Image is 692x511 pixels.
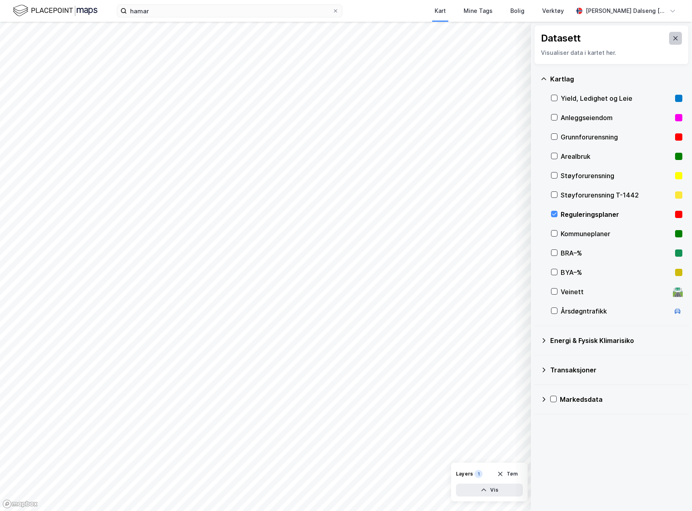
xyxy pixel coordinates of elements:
div: [PERSON_NAME] Dalseng [PERSON_NAME] [586,6,666,16]
div: Energi & Fysisk Klimarisiko [550,336,682,345]
div: Arealbruk [561,152,672,161]
div: Layers [456,471,473,477]
div: Støyforurensning [561,171,672,181]
div: Støyforurensning T-1442 [561,190,672,200]
div: Yield, Ledighet og Leie [561,93,672,103]
div: Mine Tags [464,6,493,16]
a: Mapbox homepage [2,499,38,509]
div: Transaksjoner [550,365,682,375]
div: Årsdøgntrafikk [561,306,669,316]
button: Vis [456,484,523,496]
div: Kart [435,6,446,16]
div: Anleggseiendom [561,113,672,123]
div: Visualiser data i kartet her. [541,48,682,58]
div: Datasett [541,32,581,45]
button: Tøm [492,467,523,480]
div: BRA–% [561,248,672,258]
div: Kommuneplaner [561,229,672,239]
div: Grunnforurensning [561,132,672,142]
img: logo.f888ab2527a4732fd821a326f86c7f29.svg [13,4,97,18]
div: 🛣️ [672,287,683,297]
div: Veinett [561,287,669,297]
div: Kontrollprogram for chat [652,472,692,511]
div: Reguleringsplaner [561,210,672,219]
div: 1 [474,470,483,478]
div: BYA–% [561,268,672,277]
iframe: Chat Widget [652,472,692,511]
input: Søk på adresse, matrikkel, gårdeiere, leietakere eller personer [127,5,332,17]
div: Bolig [510,6,524,16]
div: Kartlag [550,74,682,84]
div: Verktøy [542,6,564,16]
div: Markedsdata [560,395,682,404]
